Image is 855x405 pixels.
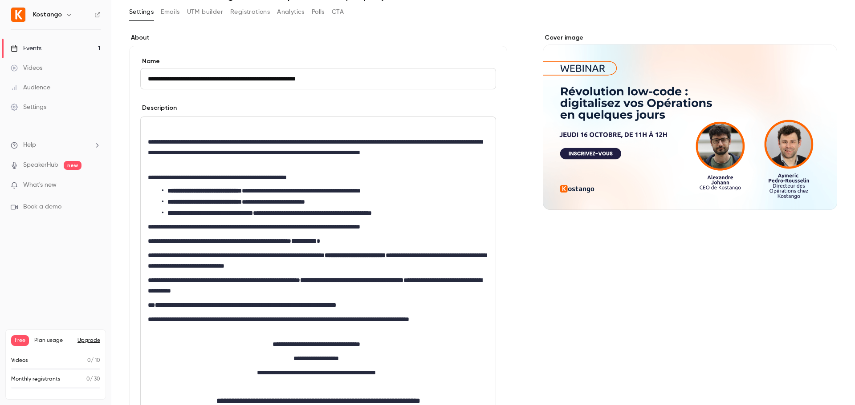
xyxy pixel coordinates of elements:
label: Name [140,57,496,66]
a: SpeakerHub [23,160,58,170]
button: Upgrade [77,337,100,344]
span: Book a demo [23,202,61,212]
label: Description [140,104,177,112]
div: Settings [11,103,46,112]
button: Emails [161,5,179,19]
h6: Kostango [33,10,62,19]
span: Free [11,335,29,346]
p: Videos [11,357,28,365]
button: CTA [332,5,344,19]
button: Registrations [230,5,270,19]
span: Help [23,140,36,150]
div: Videos [11,64,42,72]
span: new [64,161,81,170]
p: Monthly registrants [11,375,61,383]
span: What's new [23,180,57,190]
label: Cover image [543,33,837,42]
button: Polls [312,5,325,19]
div: Events [11,44,41,53]
p: / 30 [86,375,100,383]
span: 0 [86,377,90,382]
button: UTM builder [187,5,223,19]
span: Plan usage [34,337,72,344]
button: Settings [129,5,154,19]
label: About [129,33,507,42]
li: help-dropdown-opener [11,140,101,150]
span: 0 [87,358,91,363]
p: / 10 [87,357,100,365]
section: Cover image [543,33,837,210]
img: Kostango [11,8,25,22]
button: Analytics [277,5,305,19]
div: Audience [11,83,50,92]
